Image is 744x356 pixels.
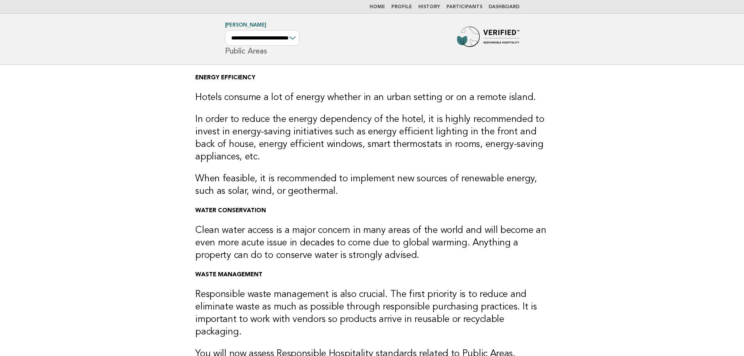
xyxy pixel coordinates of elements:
h1: Public Areas [225,23,300,55]
a: Participants [446,5,482,9]
h3: When feasible, it is recommended to implement new sources of renewable energy, such as solar, win... [195,173,549,198]
h3: Clean water access is a major concern in many areas of the world and will become an even more acu... [195,224,549,262]
a: History [418,5,440,9]
a: Home [369,5,385,9]
strong: WATER CONSERVATION [195,208,266,214]
a: [PERSON_NAME] [225,23,266,28]
strong: WASTE MANAGEMENT [195,272,262,278]
h3: Hotels consume a lot of energy whether in an urban setting or on a remote island. [195,91,549,104]
img: Forbes Travel Guide [457,27,519,52]
strong: ENERGY EFFICIENCY [195,75,255,81]
h3: In order to reduce the energy dependency of the hotel, it is highly recommended to invest in ener... [195,113,549,163]
a: Profile [391,5,412,9]
h3: Responsible waste management is also crucial. The first priority is to reduce and eliminate waste... [195,288,549,338]
a: Dashboard [489,5,519,9]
